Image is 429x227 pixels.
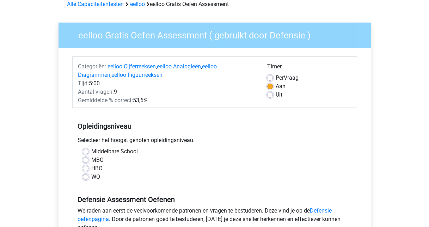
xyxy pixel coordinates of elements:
a: eelloo [130,1,145,7]
a: eelloo Cijferreeksen [108,63,156,70]
span: Gemiddelde % correct: [78,97,133,104]
h3: eelloo Gratis Oefen Assessment ( gebruikt door Defensie ) [70,27,366,41]
label: Vraag [276,74,299,82]
div: Timer [267,62,351,74]
label: Uit [276,91,282,99]
span: Per [276,74,284,81]
label: WO [91,173,100,181]
label: Middelbare School [91,147,138,156]
a: Alle Capaciteitentesten [67,1,124,7]
div: 53,6% [73,96,262,105]
span: Aantal vragen: [78,88,114,95]
h5: Defensie Assessment Oefenen [78,195,352,204]
label: MBO [91,156,104,164]
a: eelloo Figuurreeksen [111,72,163,78]
div: 9 [73,88,262,96]
label: Aan [276,82,286,91]
div: Selecteer het hoogst genoten opleidingsniveau. [72,136,357,147]
label: HBO [91,164,103,173]
a: eelloo Analogieën [157,63,201,70]
span: Tijd: [78,80,89,87]
div: 5:00 [73,79,262,88]
div: , , , [73,62,262,79]
span: Categoriën: [78,63,106,70]
h5: Opleidingsniveau [78,119,352,133]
